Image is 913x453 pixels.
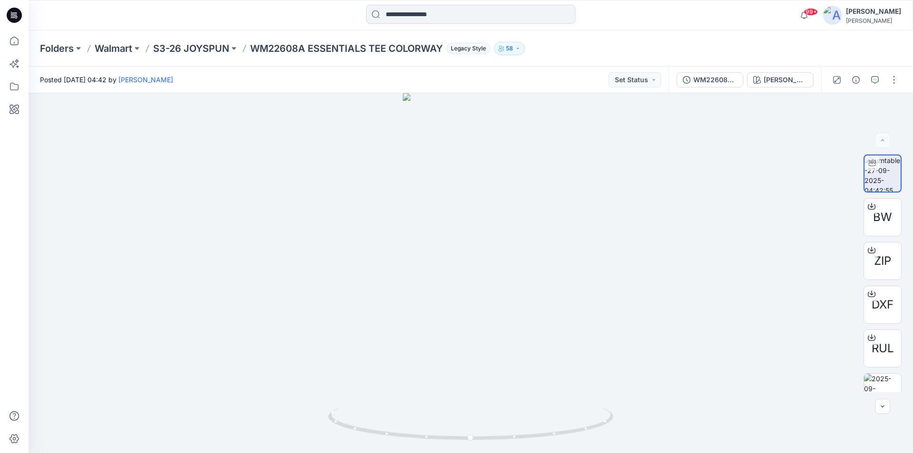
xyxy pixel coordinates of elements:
[118,76,173,84] a: [PERSON_NAME]
[864,155,901,192] img: turntable-27-09-2025-04:42:55
[872,340,894,357] span: RUL
[506,43,513,54] p: 58
[40,75,173,85] span: Posted [DATE] 04:42 by
[443,42,490,55] button: Legacy Style
[40,42,74,55] a: Folders
[250,42,443,55] p: WM22608A ESSENTIALS TEE COLORWAY
[872,296,894,313] span: DXF
[153,42,229,55] a: S3-26 JOYSPUN
[846,17,901,24] div: [PERSON_NAME]
[823,6,842,25] img: avatar
[874,252,891,270] span: ZIP
[747,72,814,87] button: [PERSON_NAME]
[693,75,737,85] div: WM22608A ESSENTIALS TEE COLORWAY
[848,72,864,87] button: Details
[447,43,490,54] span: Legacy Style
[873,209,892,226] span: BW
[804,8,818,16] span: 99+
[846,6,901,17] div: [PERSON_NAME]
[864,374,901,411] img: 2025-09-25_10h09_51
[764,75,807,85] div: [PERSON_NAME]
[494,42,525,55] button: 58
[95,42,132,55] a: Walmart
[677,72,743,87] button: WM22608A ESSENTIALS TEE COLORWAY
